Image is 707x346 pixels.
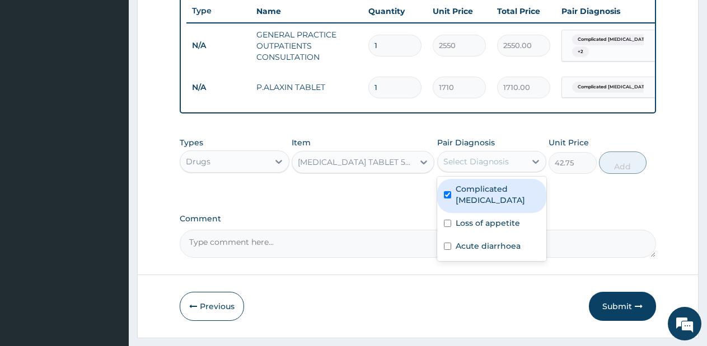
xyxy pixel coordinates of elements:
label: Unit Price [549,137,589,148]
button: Add [599,151,647,174]
label: Loss of appetite [456,217,520,229]
label: Complicated [MEDICAL_DATA] [456,183,540,206]
div: [MEDICAL_DATA] TABLET 50MG [298,157,415,168]
label: Item [292,137,311,148]
td: P.ALAXIN TABLET [251,76,363,98]
span: We're online! [65,102,154,215]
img: d_794563401_company_1708531726252_794563401 [21,56,45,84]
textarea: Type your message and hit 'Enter' [6,229,213,268]
label: Acute diarrhoea [456,240,521,252]
button: Previous [180,292,244,321]
label: Types [180,138,203,148]
span: Complicated [MEDICAL_DATA] [572,82,655,93]
td: N/A [186,77,251,98]
th: Type [186,1,251,21]
div: Select Diagnosis [443,156,509,167]
span: + 2 [572,46,589,58]
button: Submit [589,292,656,321]
span: Complicated [MEDICAL_DATA] [572,34,655,45]
label: Comment [180,214,656,224]
td: GENERAL PRACTICE OUTPATIENTS CONSULTATION [251,23,363,68]
td: N/A [186,35,251,56]
label: Pair Diagnosis [437,137,495,148]
div: Drugs [186,156,210,167]
div: Chat with us now [58,63,188,77]
div: Minimize live chat window [184,6,210,32]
